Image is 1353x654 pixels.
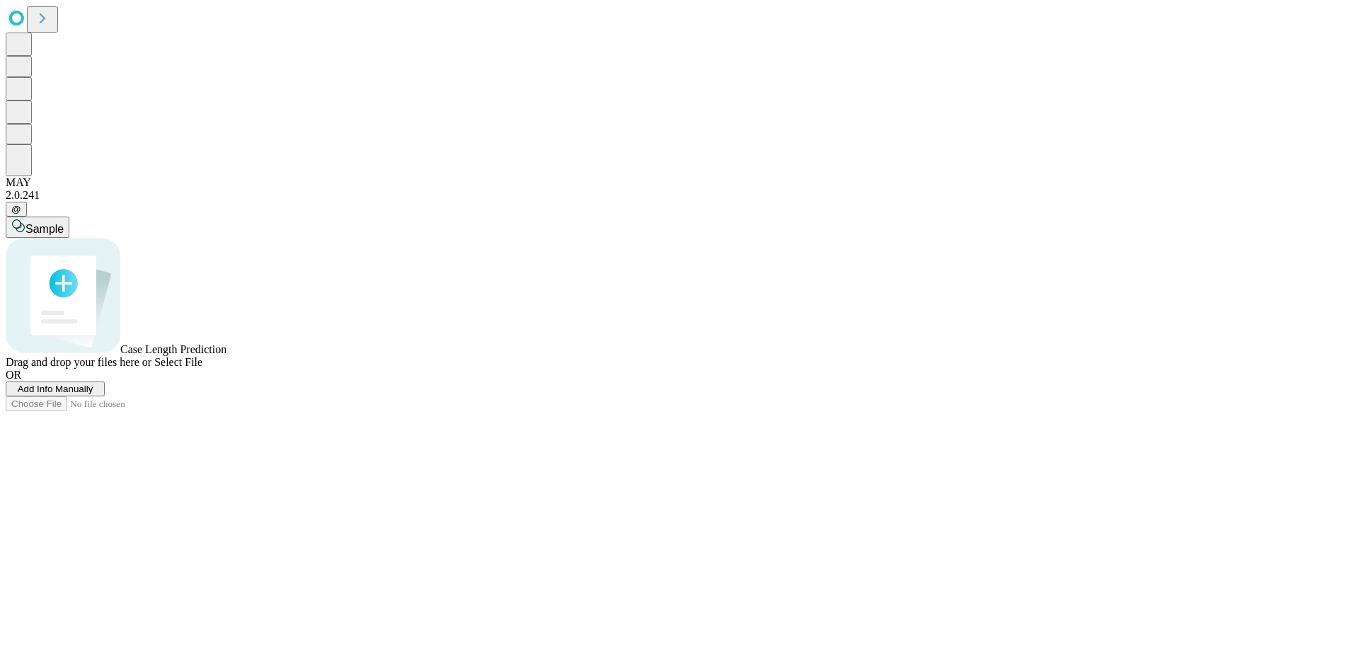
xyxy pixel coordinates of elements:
[154,356,202,368] span: Select File
[6,202,27,217] button: @
[11,204,21,214] span: @
[6,176,1347,189] div: MAY
[6,369,21,381] span: OR
[6,189,1347,202] div: 2.0.241
[18,384,93,394] span: Add Info Manually
[120,343,226,355] span: Case Length Prediction
[25,223,64,235] span: Sample
[6,356,151,368] span: Drag and drop your files here or
[6,217,69,238] button: Sample
[6,381,105,396] button: Add Info Manually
